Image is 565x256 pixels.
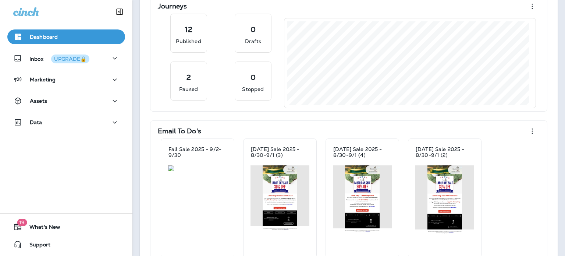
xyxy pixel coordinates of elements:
span: Support [22,242,50,250]
p: Journeys [158,3,187,10]
button: Collapse Sidebar [109,4,130,19]
button: InboxUPGRADE🔒 [7,51,125,66]
p: 0 [250,26,256,33]
p: [DATE] Sale 2025 - 8/30-9/1 (3) [251,146,309,158]
p: Published [176,38,201,45]
p: [DATE] Sale 2025 - 8/30-9/1 (4) [333,146,391,158]
p: 2 [186,74,191,81]
button: UPGRADE🔒 [51,55,89,63]
button: Assets [7,94,125,108]
img: 0ad7980a-038e-4041-ab44-87ae46daabe5.jpg [415,165,474,234]
p: Assets [30,98,47,104]
p: [DATE] Sale 2025 - 8/30-9/1 (2) [416,146,474,158]
button: Support [7,237,125,252]
img: a1e8d1a1-ab79-42ae-8431-d0df31c1c6f5.jpg [333,165,392,233]
p: Marketing [30,77,56,83]
button: 19What's New [7,220,125,234]
img: 48126ef3-9133-4227-b37a-298496c846b3.jpg [168,165,227,171]
p: 12 [185,26,192,33]
p: Dashboard [30,34,58,40]
p: Data [30,119,42,125]
p: Fall Sale 2025 - 9/2-9/30 [168,146,227,158]
button: Marketing [7,72,125,87]
p: Inbox [29,55,89,62]
span: 19 [17,219,27,226]
p: Drafts [245,38,261,45]
p: 0 [250,74,256,81]
img: 6166f5c8-98f1-4653-85e1-32e74d4d01bc.jpg [250,165,309,230]
p: Paused [179,85,198,93]
span: What's New [22,224,60,233]
button: Dashboard [7,29,125,44]
button: Data [7,115,125,130]
p: Stopped [242,85,264,93]
div: UPGRADE🔒 [54,56,86,62]
p: Email To Do's [158,127,201,135]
